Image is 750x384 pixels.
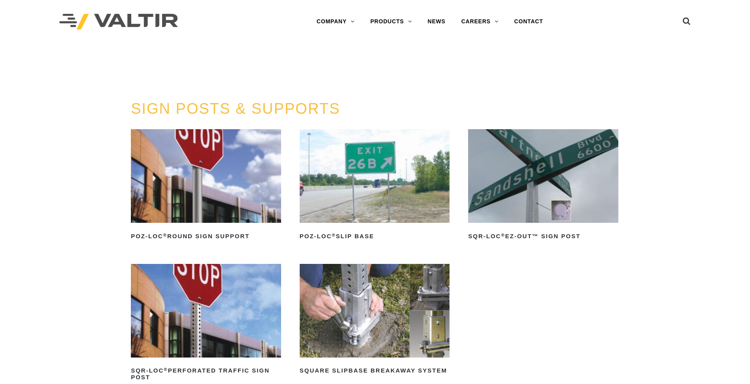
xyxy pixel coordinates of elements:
h2: SQR-LOC Perforated Traffic Sign Post [131,365,281,384]
h2: SQR-LOC EZ-Out™ Sign Post [468,230,618,243]
a: Square Slipbase Breakaway System [300,264,450,377]
h2: Square Slipbase Breakaway System [300,365,450,377]
sup: ® [501,233,505,237]
sup: ® [163,233,167,237]
h2: POZ-LOC Slip Base [300,230,450,243]
a: POZ-LOC®Slip Base [300,129,450,243]
a: CONTACT [506,14,551,30]
h2: POZ-LOC Round Sign Support [131,230,281,243]
a: CAREERS [453,14,506,30]
sup: ® [164,367,168,372]
a: POZ-LOC®Round Sign Support [131,129,281,243]
img: Valtir [59,14,178,30]
a: SQR-LOC®Perforated Traffic Sign Post [131,264,281,384]
a: SQR-LOC®EZ-Out™ Sign Post [468,129,618,243]
a: COMPANY [309,14,363,30]
sup: ® [332,233,336,237]
a: SIGN POSTS & SUPPORTS [131,100,340,117]
a: NEWS [420,14,453,30]
a: PRODUCTS [363,14,420,30]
